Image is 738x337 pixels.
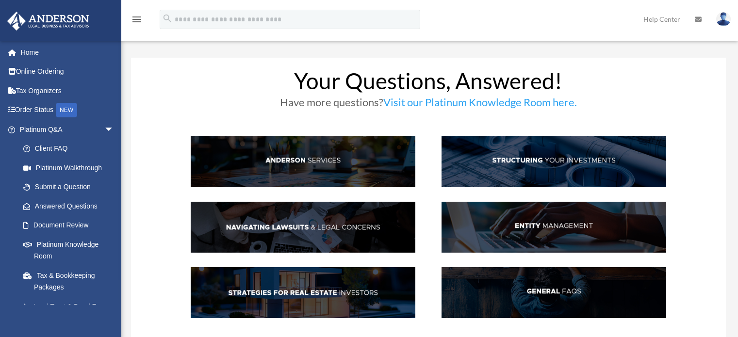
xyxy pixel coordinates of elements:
[191,202,415,253] img: NavLaw_hdr
[716,12,731,26] img: User Pic
[4,12,92,31] img: Anderson Advisors Platinum Portal
[14,235,129,266] a: Platinum Knowledge Room
[14,196,129,216] a: Answered Questions
[7,100,129,120] a: Order StatusNEW
[14,139,124,159] a: Client FAQ
[131,14,143,25] i: menu
[14,158,129,177] a: Platinum Walkthrough
[191,267,415,318] img: StratsRE_hdr
[162,13,173,24] i: search
[14,216,129,235] a: Document Review
[104,120,124,140] span: arrow_drop_down
[14,266,129,297] a: Tax & Bookkeeping Packages
[14,177,129,197] a: Submit a Question
[383,96,577,113] a: Visit our Platinum Knowledge Room here.
[7,62,129,81] a: Online Ordering
[56,103,77,117] div: NEW
[191,70,667,97] h1: Your Questions, Answered!
[14,297,129,316] a: Land Trust & Deed Forum
[442,136,666,187] img: StructInv_hdr
[191,136,415,187] img: AndServ_hdr
[7,43,129,62] a: Home
[7,81,129,100] a: Tax Organizers
[191,97,667,112] h3: Have more questions?
[7,120,129,139] a: Platinum Q&Aarrow_drop_down
[442,267,666,318] img: GenFAQ_hdr
[131,17,143,25] a: menu
[442,202,666,253] img: EntManag_hdr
